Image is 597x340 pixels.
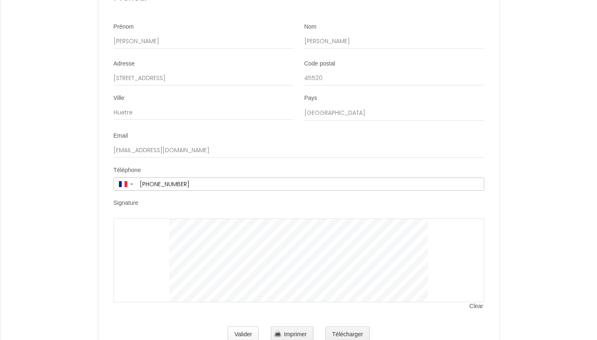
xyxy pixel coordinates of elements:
[304,23,317,31] label: Nom
[114,132,128,140] label: Email
[274,330,281,337] img: printer.png
[114,166,141,175] label: Téléphone
[114,94,124,102] label: Ville
[137,178,484,190] input: +33 6 12 34 56 78
[129,182,134,186] span: ▼
[114,199,138,207] label: Signature
[469,302,484,311] span: Clear
[114,23,134,31] label: Prénom
[114,60,135,68] label: Adresse
[304,94,317,102] label: Pays
[304,60,335,68] label: Code postal
[284,331,307,338] span: Imprimer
